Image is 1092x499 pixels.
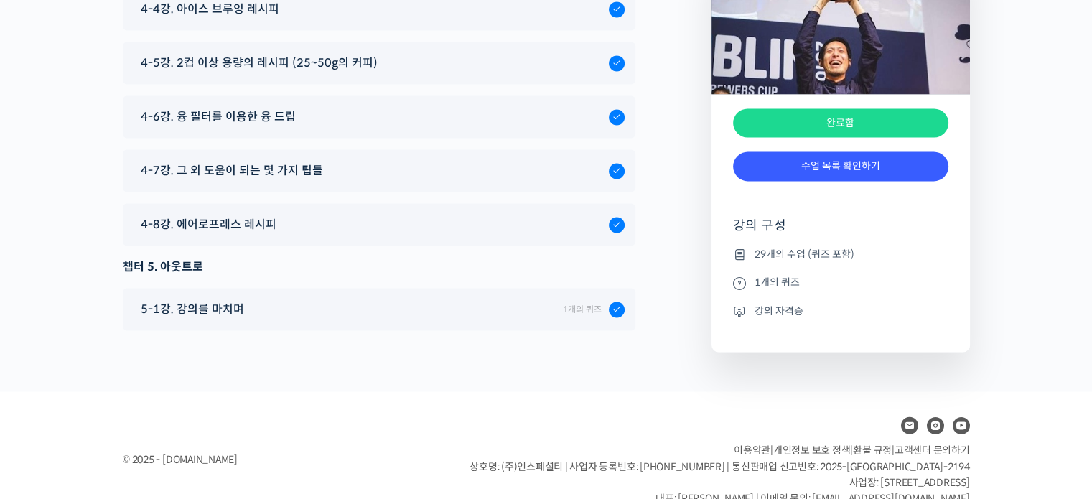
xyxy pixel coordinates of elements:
h4: 강의 구성 [733,217,948,246]
li: 강의 자격증 [733,302,948,320]
a: 4-6강. 융 필터를 이용한 융 드립 [134,107,625,126]
span: 설정 [222,401,239,413]
a: 5-1강. 강의를 마치며 1개의 퀴즈 [134,299,625,319]
span: 1 [146,379,151,391]
span: 홈 [45,401,54,413]
span: 대화 [131,402,149,414]
span: 4-6강. 융 필터를 이용한 융 드립 [141,107,296,126]
a: 설정 [185,380,276,416]
span: 5-1강. 강의를 마치며 [141,299,244,319]
a: 4-8강. 에어로프레스 레시피 [134,215,625,234]
div: © 2025 - [DOMAIN_NAME] [123,450,434,470]
li: 1개의 퀴즈 [733,274,948,292]
span: 4-7강. 그 외 도움이 되는 몇 가지 팁들 [141,161,323,180]
div: 완료함 [733,108,948,138]
span: 4-5강. 2컵 이상 용량의 레시피 (25~50g의 커피) [141,53,378,73]
a: 홈 [4,380,95,416]
a: 개인정보 보호 정책 [773,444,851,457]
a: 환불 규정 [853,444,892,457]
span: 1개의 퀴즈 [563,304,602,314]
li: 29개의 수업 (퀴즈 포함) [733,246,948,263]
a: 4-7강. 그 외 도움이 되는 몇 가지 팁들 [134,161,625,180]
a: 수업 목록 확인하기 [733,151,948,181]
a: 1대화 [95,380,185,416]
a: 이용약관 [734,444,770,457]
span: 4-8강. 에어로프레스 레시피 [141,215,276,234]
div: 챕터 5. 아웃트로 [123,257,635,276]
span: 고객센터 문의하기 [895,444,970,457]
a: 4-5강. 2컵 이상 용량의 레시피 (25~50g의 커피) [134,53,625,73]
